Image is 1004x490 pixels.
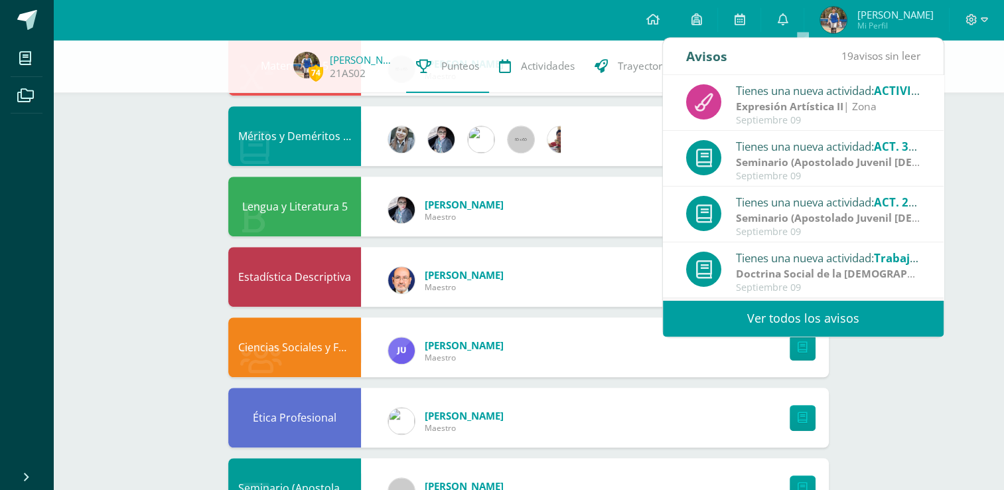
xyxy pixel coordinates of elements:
[228,247,361,307] div: Estadística Descriptiva
[508,126,534,153] img: 60x60
[874,250,946,266] span: Trabajo Final
[521,59,575,73] span: Actividades
[425,268,504,282] span: [PERSON_NAME]
[736,226,920,238] div: Septiembre 09
[228,388,361,448] div: Ética Profesional
[585,40,681,93] a: Trayectoria
[388,337,415,364] img: 0261123e46d54018888246571527a9cf.png
[425,339,504,352] span: [PERSON_NAME]
[736,249,920,266] div: Tienes una nueva actividad:
[425,422,504,434] span: Maestro
[736,82,920,99] div: Tienes una nueva actividad:
[841,48,853,63] span: 19
[736,266,920,282] div: | Zona
[388,267,415,293] img: 6b7a2a75a6c7e6282b1a1fdce061224c.png
[330,53,396,66] a: [PERSON_NAME]
[388,408,415,434] img: 6dfd641176813817be49ede9ad67d1c4.png
[736,193,920,210] div: Tienes una nueva actividad:
[406,40,489,93] a: Punteos
[425,198,504,211] span: [PERSON_NAME]
[489,40,585,93] a: Actividades
[388,126,415,153] img: cba4c69ace659ae4cf02a5761d9a2473.png
[618,59,671,73] span: Trayectoria
[736,115,920,126] div: Septiembre 09
[820,7,847,33] img: 2e9950fe0cc311d223b1bf7ea665d33a.png
[736,210,920,226] div: | Zona
[857,20,933,31] span: Mi Perfil
[736,99,920,114] div: | Zona
[228,106,361,166] div: Méritos y Deméritos 5to. Bach. en CCLL. "B"
[228,177,361,236] div: Lengua y Literatura 5
[736,99,843,114] strong: Expresión Artística II
[293,52,320,78] img: 2e9950fe0cc311d223b1bf7ea665d33a.png
[388,197,415,223] img: 702136d6d401d1cd4ce1c6f6778c2e49.png
[841,48,920,63] span: avisos sin leer
[425,282,504,293] span: Maestro
[428,126,455,153] img: 702136d6d401d1cd4ce1c6f6778c2e49.png
[686,38,727,74] div: Avisos
[857,8,933,21] span: [PERSON_NAME]
[441,59,479,73] span: Punteos
[663,300,944,337] a: Ver todos los avisos
[468,126,494,153] img: 6dfd641176813817be49ede9ad67d1c4.png
[736,171,920,182] div: Septiembre 09
[228,317,361,377] div: Ciencias Sociales y Formación Ciudadana 5
[330,66,366,80] a: 21AS02
[309,64,323,81] span: 74
[736,266,961,281] strong: Doctrina Social de la [DEMOGRAPHIC_DATA]
[736,155,920,170] div: | Zona
[547,126,574,153] img: cb93aa548b99414539690fcffb7d5efd.png
[736,282,920,293] div: Septiembre 09
[425,352,504,363] span: Maestro
[736,137,920,155] div: Tienes una nueva actividad:
[874,83,935,98] span: ACTIVIDAD
[425,211,504,222] span: Maestro
[425,409,504,422] span: [PERSON_NAME]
